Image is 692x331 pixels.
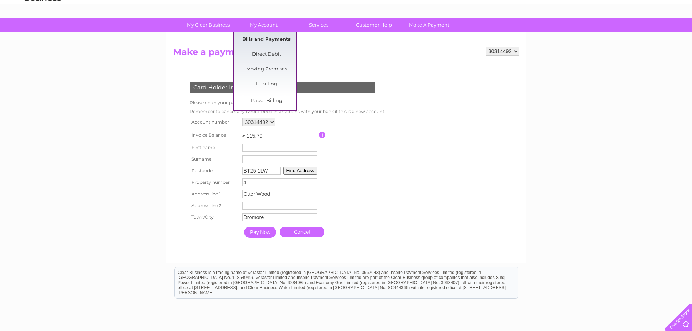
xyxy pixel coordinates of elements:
[629,31,639,36] a: Blog
[188,107,387,116] td: Remember to cancel any Direct Debit instructions with your bank if this is a new account.
[178,18,238,32] a: My Clear Business
[188,153,241,165] th: Surname
[555,4,605,13] a: 0333 014 3131
[236,77,296,92] a: E-Billing
[236,94,296,108] a: Paper Billing
[242,130,245,139] td: £
[175,4,518,35] div: Clear Business is a trading name of Verastar Limited (registered in [GEOGRAPHIC_DATA] No. 3667643...
[188,128,241,142] th: Invoice Balance
[399,18,459,32] a: Make A Payment
[280,227,324,237] a: Cancel
[234,18,294,32] a: My Account
[564,31,578,36] a: Water
[188,116,241,128] th: Account number
[188,177,241,188] th: Property number
[188,200,241,211] th: Address line 2
[244,227,276,238] input: Pay Now
[668,31,685,36] a: Log out
[344,18,404,32] a: Customer Help
[173,47,519,61] h2: Make a payment
[289,18,349,32] a: Services
[603,31,624,36] a: Telecoms
[188,165,241,177] th: Postcode
[319,132,326,138] input: Information
[236,47,296,62] a: Direct Debit
[582,31,598,36] a: Energy
[188,188,241,200] th: Address line 1
[188,211,241,223] th: Town/City
[283,167,317,175] button: Find Address
[644,31,661,36] a: Contact
[188,98,387,107] td: Please enter your payment card details below.
[190,82,375,93] div: Card Holder Information
[24,19,61,41] img: logo.png
[236,62,296,77] a: Moving Premises
[236,32,296,47] a: Bills and Payments
[188,142,241,153] th: First name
